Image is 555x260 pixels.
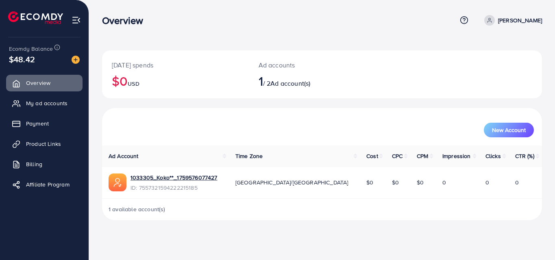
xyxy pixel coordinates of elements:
[9,53,35,65] span: $48.42
[442,178,446,186] span: 0
[6,115,83,132] a: Payment
[8,11,63,24] img: logo
[481,15,542,26] a: [PERSON_NAME]
[128,80,139,88] span: USD
[26,99,67,107] span: My ad accounts
[366,178,373,186] span: $0
[235,178,348,186] span: [GEOGRAPHIC_DATA]/[GEOGRAPHIC_DATA]
[6,136,83,152] a: Product Links
[442,152,471,160] span: Impression
[515,152,534,160] span: CTR (%)
[26,119,49,128] span: Payment
[26,140,61,148] span: Product Links
[9,45,53,53] span: Ecomdy Balance
[112,73,239,89] h2: $0
[72,56,80,64] img: image
[26,160,42,168] span: Billing
[259,60,349,70] p: Ad accounts
[6,75,83,91] a: Overview
[112,60,239,70] p: [DATE] spends
[131,184,217,192] span: ID: 7557321594222215185
[109,205,165,213] span: 1 available account(s)
[235,152,263,160] span: Time Zone
[417,152,428,160] span: CPM
[417,178,424,186] span: $0
[6,176,83,193] a: Affiliate Program
[270,79,310,88] span: Ad account(s)
[72,15,81,25] img: menu
[485,178,489,186] span: 0
[109,173,126,191] img: ic-ads-acc.e4c84228.svg
[131,173,217,182] a: 1033305_Koko**_1759576077427
[6,156,83,172] a: Billing
[109,152,139,160] span: Ad Account
[259,73,349,89] h2: / 2
[259,71,263,90] span: 1
[492,127,526,133] span: New Account
[26,180,70,188] span: Affiliate Program
[6,95,83,111] a: My ad accounts
[26,79,50,87] span: Overview
[484,123,534,137] button: New Account
[366,152,378,160] span: Cost
[498,15,542,25] p: [PERSON_NAME]
[102,15,150,26] h3: Overview
[515,178,519,186] span: 0
[392,178,399,186] span: $0
[392,152,403,160] span: CPC
[485,152,501,160] span: Clicks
